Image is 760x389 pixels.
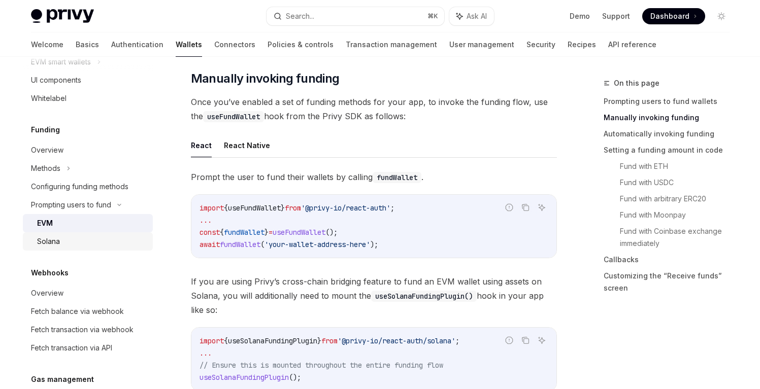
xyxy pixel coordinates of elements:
[220,240,260,249] span: fundWallet
[23,71,153,89] a: UI components
[23,178,153,196] a: Configuring funding methods
[224,228,265,237] span: fundWallet
[449,32,514,57] a: User management
[604,268,738,296] a: Customizing the “Receive funds” screen
[620,207,738,223] a: Fund with Moonpay
[265,228,269,237] span: }
[37,235,60,247] div: Solana
[31,287,63,299] div: Overview
[604,110,738,126] a: Manually invoking funding
[224,336,228,345] span: {
[267,7,444,25] button: Search...⌘K
[37,217,53,229] div: EVM
[604,126,738,142] a: Automatically invoking funding
[191,95,557,123] span: Once you’ve enabled a set of funding methods for your app, to invoke the funding flow, use the ho...
[570,11,590,21] a: Demo
[200,373,289,382] span: useSolanaFundingPlugin
[200,203,224,213] span: import
[31,199,111,211] div: Prompting users to fund
[568,32,596,57] a: Recipes
[449,7,494,25] button: Ask AI
[269,228,273,237] span: =
[228,336,317,345] span: useSolanaFundingPlugin
[604,252,738,268] a: Callbacks
[31,32,63,57] a: Welcome
[519,201,532,214] button: Copy the contents from the code block
[200,361,443,370] span: // Ensure this is mounted throughout the entire funding flow
[23,232,153,251] a: Solana
[191,70,340,87] span: Manually invoking funding
[467,11,487,21] span: Ask AI
[23,214,153,232] a: EVM
[620,174,738,191] a: Fund with USDC
[200,240,220,249] span: await
[31,162,60,174] div: Methods
[224,203,228,213] span: {
[602,11,630,21] a: Support
[620,191,738,207] a: Fund with arbitrary ERC20
[620,158,738,174] a: Fund with ETH
[427,12,438,20] span: ⌘ K
[325,228,338,237] span: ();
[31,9,94,23] img: light logo
[111,32,163,57] a: Authentication
[321,336,338,345] span: from
[31,92,67,104] div: Whitelabel
[317,336,321,345] span: }
[176,32,202,57] a: Wallets
[200,228,220,237] span: const
[31,305,124,317] div: Fetch balance via webhook
[31,181,128,193] div: Configuring funding methods
[535,334,548,347] button: Ask AI
[23,141,153,159] a: Overview
[23,302,153,321] a: Fetch balance via webhook
[200,348,212,358] span: ...
[31,124,60,136] h5: Funding
[220,228,224,237] span: {
[200,336,224,345] span: import
[191,170,557,184] span: Prompt the user to fund their wallets by calling .
[614,77,659,89] span: On this page
[224,133,270,157] button: React Native
[285,203,301,213] span: from
[346,32,437,57] a: Transaction management
[503,334,516,347] button: Report incorrect code
[31,267,69,279] h5: Webhooks
[31,373,94,385] h5: Gas management
[203,111,264,122] code: useFundWallet
[191,133,212,157] button: React
[373,172,421,183] code: fundWallet
[286,10,314,22] div: Search...
[289,373,301,382] span: ();
[390,203,394,213] span: ;
[273,228,325,237] span: useFundWallet
[535,201,548,214] button: Ask AI
[31,342,112,354] div: Fetch transaction via API
[23,89,153,108] a: Whitelabel
[301,203,390,213] span: '@privy-io/react-auth'
[370,240,378,249] span: );
[713,8,730,24] button: Toggle dark mode
[260,240,265,249] span: (
[604,93,738,110] a: Prompting users to fund wallets
[455,336,459,345] span: ;
[268,32,334,57] a: Policies & controls
[31,144,63,156] div: Overview
[519,334,532,347] button: Copy the contents from the code block
[338,336,455,345] span: '@privy-io/react-auth/solana'
[23,339,153,357] a: Fetch transaction via API
[191,274,557,317] span: If you are using Privy’s cross-chain bridging feature to fund an EVM wallet using assets on Solan...
[604,142,738,158] a: Setting a funding amount in code
[76,32,99,57] a: Basics
[371,291,477,302] code: useSolanaFundingPlugin()
[23,284,153,302] a: Overview
[31,324,134,336] div: Fetch transaction via webhook
[620,223,738,252] a: Fund with Coinbase exchange immediately
[200,216,212,225] span: ...
[31,74,81,86] div: UI components
[608,32,656,57] a: API reference
[281,203,285,213] span: }
[526,32,555,57] a: Security
[265,240,370,249] span: 'your-wallet-address-here'
[642,8,705,24] a: Dashboard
